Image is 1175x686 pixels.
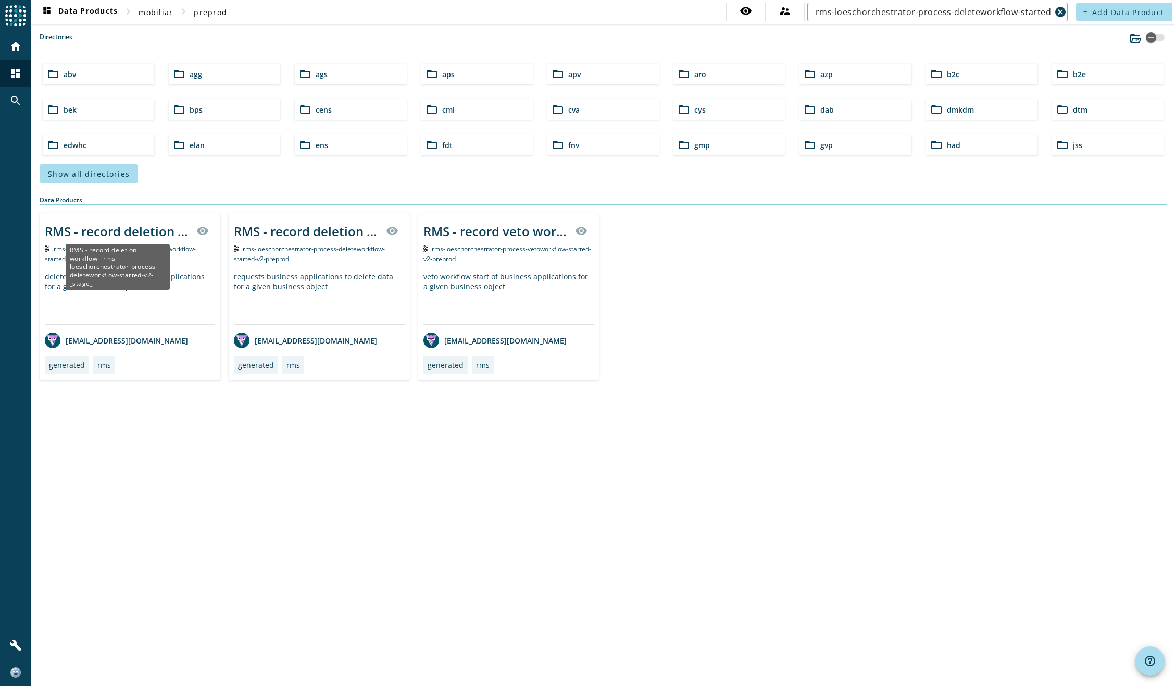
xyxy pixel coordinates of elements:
mat-icon: folder_open [426,68,438,80]
span: had [947,140,960,150]
mat-icon: folder_open [173,103,185,116]
mat-icon: folder_open [552,139,564,151]
label: Directories [40,32,72,52]
mat-icon: folder_open [426,103,438,116]
mat-icon: folder_open [173,68,185,80]
mat-icon: help_outline [1144,655,1156,667]
span: mobiliar [139,7,173,17]
div: [EMAIL_ADDRESS][DOMAIN_NAME] [423,333,567,348]
button: Clear [1053,5,1068,19]
mat-icon: folder_open [299,68,311,80]
img: spoud-logo.svg [5,5,26,26]
mat-icon: dashboard [41,6,53,18]
div: RMS - record veto workflow - rms-loeschorchestrator-process-deleteworkflow-started-v2-_stage_ [423,223,569,240]
span: Kafka Topic: rms-loeschorchestrator-process-vetoworkflow-started-v2-preprod [423,244,592,263]
mat-icon: folder_open [299,139,311,151]
div: generated [49,360,85,370]
span: cml [442,105,455,115]
mat-icon: folder_open [930,139,943,151]
mat-icon: search [9,94,22,107]
div: rms [97,360,111,370]
span: Kafka Topic: rms-loeschorchestrator-process-deleteworkflow-started-v2-preprod [234,244,385,263]
span: Show all directories [48,169,130,179]
span: ags [316,69,328,79]
mat-icon: add [1082,9,1088,15]
div: requests business applications to delete data for a given business object [234,272,404,324]
span: agg [190,69,202,79]
mat-icon: home [9,40,22,53]
span: azp [820,69,833,79]
span: elan [190,140,205,150]
span: fnv [568,140,579,150]
div: generated [428,360,464,370]
span: bps [190,105,203,115]
mat-icon: visibility [575,225,587,237]
span: cys [694,105,706,115]
span: ens [316,140,328,150]
span: b2e [1073,69,1086,79]
button: Show all directories [40,164,138,183]
span: gvp [820,140,833,150]
mat-icon: visibility [386,225,398,237]
img: avatar [45,333,60,348]
input: Search (% or * for wildcards) [816,6,1051,18]
mat-icon: folder_open [47,68,59,80]
mat-icon: folder_open [804,139,816,151]
span: abv [64,69,76,79]
div: RMS - record deletion workflow - rms-loeschorchestrator-process-deleteworkflow-started-v2-_stage_ [234,223,379,240]
img: 321727e140b5189f451a128e5f2a6bb4 [10,667,21,678]
span: edwhc [64,140,86,150]
div: generated [238,360,274,370]
button: Data Products [36,3,122,21]
span: gmp [694,140,710,150]
mat-icon: folder_open [678,68,690,80]
div: veto workflow start of business applications for a given business object [423,272,594,324]
span: cva [568,105,580,115]
div: rms [286,360,300,370]
mat-icon: build [9,639,22,652]
mat-icon: supervisor_account [779,5,791,17]
img: avatar [234,333,249,348]
div: RMS - record deletion workflow - rms-loeschorchestrator-process-deleteworkflow-started-v2-_stage_ [45,223,190,240]
mat-icon: folder_open [173,139,185,151]
mat-icon: folder_open [804,68,816,80]
mat-icon: dashboard [9,67,22,80]
span: b2c [947,69,959,79]
span: bek [64,105,77,115]
span: Kafka Topic: rms-loeschorchestrator-process-deleteworkflow-started-v2-preprod [45,244,196,263]
span: cens [316,105,332,115]
img: Kafka Topic: rms-loeschorchestrator-process-deleteworkflow-started-v2-preprod [234,245,239,252]
mat-icon: folder_open [1056,139,1069,151]
mat-icon: visibility [740,5,752,17]
mat-icon: visibility [196,225,209,237]
div: RMS - record deletion workflow - rms-loeschorchestrator-process-deleteworkflow-started-v2-_stage_ [66,244,170,290]
mat-icon: folder_open [930,68,943,80]
img: Kafka Topic: rms-loeschorchestrator-process-deleteworkflow-started-v2-preprod [45,245,49,252]
span: preprod [194,7,227,17]
img: avatar [423,333,439,348]
div: [EMAIL_ADDRESS][DOMAIN_NAME] [45,333,188,348]
mat-icon: folder_open [299,103,311,116]
span: apv [568,69,581,79]
mat-icon: folder_open [1056,68,1069,80]
span: dmkdm [947,105,974,115]
mat-icon: cancel [1054,6,1067,18]
mat-icon: folder_open [47,139,59,151]
mat-icon: chevron_right [177,5,190,18]
div: [EMAIL_ADDRESS][DOMAIN_NAME] [234,333,377,348]
button: preprod [190,3,231,21]
div: rms [476,360,490,370]
button: mobiliar [134,3,177,21]
mat-icon: folder_open [678,103,690,116]
span: jss [1073,140,1082,150]
span: aps [442,69,455,79]
img: Kafka Topic: rms-loeschorchestrator-process-vetoworkflow-started-v2-preprod [423,245,428,252]
mat-icon: folder_open [678,139,690,151]
div: delete workflow start of business applications for a given business object [45,272,215,324]
mat-icon: folder_open [47,103,59,116]
span: fdt [442,140,453,150]
mat-icon: folder_open [552,68,564,80]
span: Data Products [41,6,118,18]
button: Add Data Product [1076,3,1172,21]
mat-icon: folder_open [1056,103,1069,116]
